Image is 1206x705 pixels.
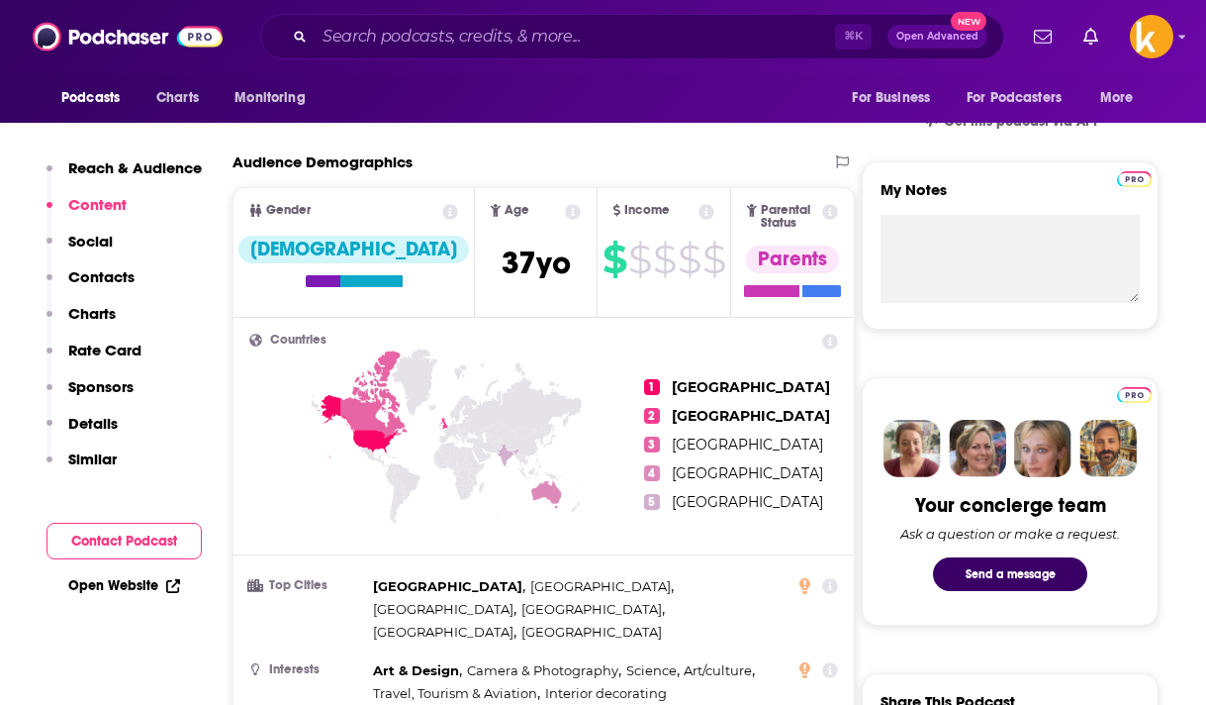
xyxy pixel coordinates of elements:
p: Charts [68,304,116,323]
button: Sponsors [46,377,134,414]
span: [GEOGRAPHIC_DATA] [373,578,522,594]
a: Charts [143,79,211,117]
span: , [373,575,525,598]
span: Parental Status [761,204,818,230]
button: Social [46,232,113,268]
span: $ [702,244,725,275]
span: , [373,598,516,621]
span: 5 [644,494,660,510]
img: Podchaser - Follow, Share and Rate Podcasts [33,18,223,55]
button: Reach & Audience [46,158,202,195]
span: Art/culture [684,662,752,678]
h3: Interests [249,663,365,676]
button: Rate Card [46,341,141,377]
span: New [951,12,986,31]
span: Monitoring [234,84,305,112]
span: Gender [266,204,311,217]
p: Similar [68,450,117,468]
img: Podchaser Pro [1117,387,1152,403]
button: open menu [838,79,955,117]
h3: Top Cities [249,579,365,592]
span: [GEOGRAPHIC_DATA] [521,601,662,617]
img: Barbara Profile [949,420,1006,477]
span: $ [603,244,626,275]
span: [GEOGRAPHIC_DATA] [672,407,830,425]
span: Travel, Tourism & Aviation [373,685,537,701]
button: Charts [46,304,116,341]
div: Ask a question or make a request. [900,526,1120,542]
p: Social [68,232,113,251]
span: Countries [270,334,326,347]
span: ⌘ K [835,24,872,50]
span: [GEOGRAPHIC_DATA] [521,624,662,640]
p: Content [68,195,127,214]
button: open menu [221,79,330,117]
button: open menu [47,79,145,117]
img: User Profile [1130,15,1173,58]
button: open menu [1086,79,1159,117]
span: $ [628,244,651,275]
img: Jules Profile [1014,420,1071,477]
span: For Business [852,84,930,112]
span: [GEOGRAPHIC_DATA] [672,464,823,482]
div: [DEMOGRAPHIC_DATA] [238,236,469,263]
span: Open Advanced [896,32,978,42]
span: , [521,598,665,621]
span: Logged in as sshawan [1130,15,1173,58]
div: Your concierge team [915,493,1106,518]
a: Pro website [1117,168,1152,187]
span: [GEOGRAPHIC_DATA] [672,493,823,511]
span: 37 yo [502,244,571,282]
button: Details [46,414,118,451]
span: 1 [644,379,660,395]
a: Pro website [1117,384,1152,403]
span: [GEOGRAPHIC_DATA] [672,436,823,453]
span: Interior decorating [545,685,667,701]
span: $ [653,244,676,275]
button: Contacts [46,267,135,304]
span: More [1100,84,1134,112]
p: Details [68,414,118,433]
button: Contact Podcast [46,523,202,559]
h2: Audience Demographics [232,152,413,171]
span: , [373,682,540,705]
span: For Podcasters [967,84,1062,112]
span: , [373,621,516,644]
a: Show notifications dropdown [1075,20,1106,53]
span: $ [678,244,700,275]
div: Search podcasts, credits, & more... [260,14,1004,59]
p: Sponsors [68,377,134,396]
span: , [530,575,674,598]
span: 2 [644,408,660,424]
p: Rate Card [68,341,141,359]
span: Age [505,204,529,217]
span: [GEOGRAPHIC_DATA] [373,624,513,640]
span: Camera & Photography [467,662,618,678]
p: Contacts [68,267,135,286]
span: [GEOGRAPHIC_DATA] [373,601,513,617]
button: Open AdvancedNew [887,25,987,49]
span: [GEOGRAPHIC_DATA] [530,578,671,594]
span: , [626,659,680,682]
a: Show notifications dropdown [1026,20,1060,53]
span: , [373,659,462,682]
span: , [684,659,755,682]
label: My Notes [881,180,1140,215]
span: [GEOGRAPHIC_DATA] [672,378,830,396]
span: Art & Design [373,662,459,678]
button: open menu [954,79,1090,117]
span: , [467,659,621,682]
button: Content [46,195,127,232]
input: Search podcasts, credits, & more... [315,21,835,52]
span: Science [626,662,677,678]
button: Show profile menu [1130,15,1173,58]
span: 3 [644,437,660,453]
span: Charts [156,84,199,112]
p: Reach & Audience [68,158,202,177]
img: Jon Profile [1079,420,1137,477]
div: Parents [746,246,839,273]
span: 4 [644,465,660,481]
button: Similar [46,450,117,486]
img: Podchaser Pro [1117,171,1152,187]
